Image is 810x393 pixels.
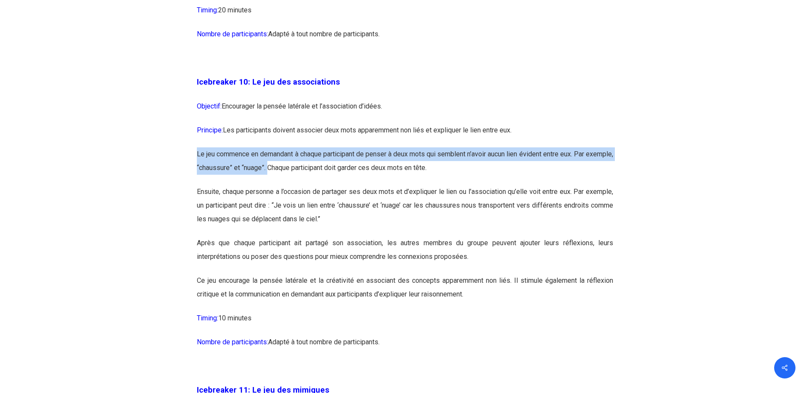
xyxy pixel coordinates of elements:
[197,147,613,185] p: Le jeu commence en demandant à chaque participant de penser à deux mots qui semblent n’avoir aucu...
[197,236,613,274] p: Après que chaque participant ait partagé son association, les autres membres du groupe peuvent aj...
[197,185,613,236] p: Ensuite, chaque personne a l’occasion de partager ses deux mots et d’expliquer le lien ou l’assoc...
[197,338,268,346] span: Nombre de participants:
[197,102,222,110] span: Objectif:
[197,77,340,87] span: Icebreaker 10: Le jeu des associations
[197,6,218,14] span: Timing:
[197,100,613,123] p: Encourager la pensée latérale et l’association d’idées.
[197,314,218,322] span: Timing:
[197,3,613,27] p: 20 minutes
[197,30,268,38] span: Nombre de participants:
[197,311,613,335] p: 10 minutes
[197,123,613,147] p: Les participants doivent associer deux mots apparemment non liés et expliquer le lien entre eux.
[197,335,613,359] p: Adapté à tout nombre de participants.
[197,126,223,134] span: Principe:
[197,274,613,311] p: Ce jeu encourage la pensée latérale et la créativité en associant des concepts apparemment non li...
[197,27,613,51] p: Adapté à tout nombre de participants.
